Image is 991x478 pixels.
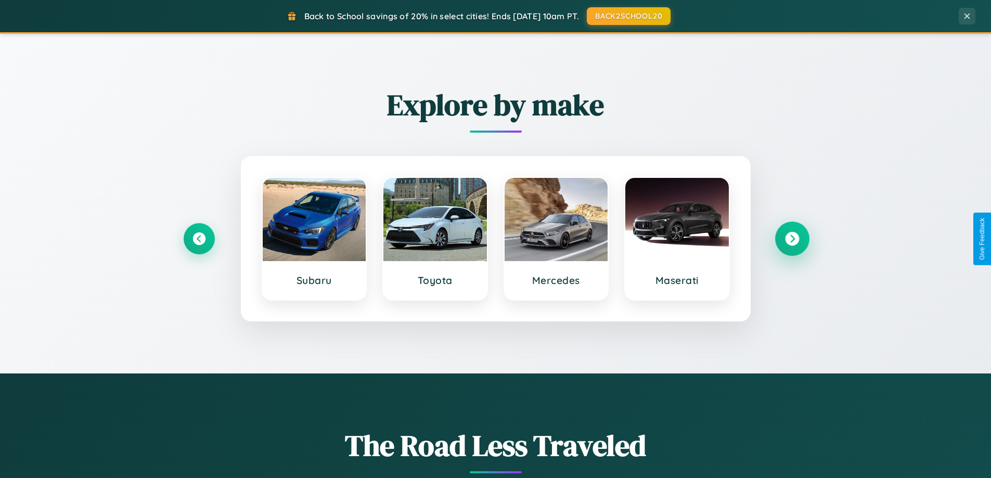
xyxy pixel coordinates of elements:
[979,218,986,260] div: Give Feedback
[587,7,671,25] button: BACK2SCHOOL20
[515,274,598,287] h3: Mercedes
[394,274,477,287] h3: Toyota
[184,85,808,125] h2: Explore by make
[304,11,579,21] span: Back to School savings of 20% in select cities! Ends [DATE] 10am PT.
[636,274,718,287] h3: Maserati
[273,274,356,287] h3: Subaru
[184,425,808,466] h1: The Road Less Traveled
